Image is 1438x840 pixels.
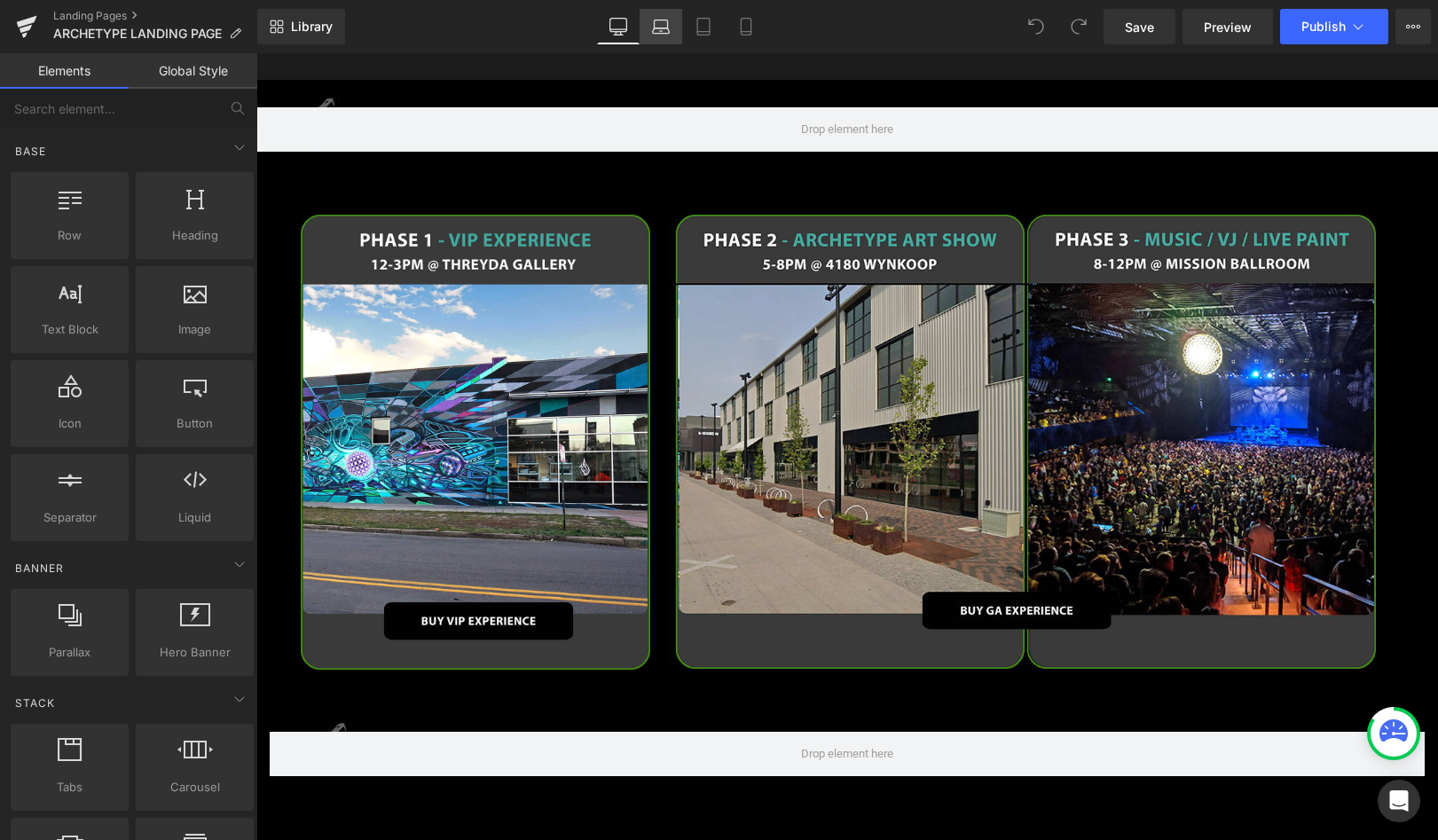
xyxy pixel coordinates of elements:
span: Preview [1204,18,1252,36]
span: Base [13,143,48,160]
a: Preview [1183,9,1273,44]
span: Tabs [16,778,123,797]
span: Carousel [141,778,248,797]
span: Row [16,226,123,245]
span: Save [1125,18,1154,36]
button: Redo [1061,9,1096,44]
span: Separator [16,508,123,527]
span: Button [141,414,248,433]
a: New Library [257,9,345,44]
a: Tablet [682,9,725,44]
button: Publish [1280,9,1388,44]
span: Library [291,19,333,35]
a: Desktop [597,9,640,44]
span: Liquid [141,508,248,527]
button: More [1395,9,1431,44]
button: Undo [1018,9,1054,44]
span: Stack [13,695,57,711]
span: Banner [13,560,66,577]
div: Open Intercom Messenger [1378,780,1420,822]
a: Mobile [725,9,767,44]
span: Publish [1301,20,1346,34]
span: Parallax [16,643,123,662]
span: Text Block [16,320,123,339]
span: Image [141,320,248,339]
a: Laptop [640,9,682,44]
a: Global Style [129,53,257,89]
a: Landing Pages [53,9,257,23]
span: Icon [16,414,123,433]
span: Heading [141,226,248,245]
span: Hero Banner [141,643,248,662]
span: ARCHETYPE LANDING PAGE [53,27,222,41]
